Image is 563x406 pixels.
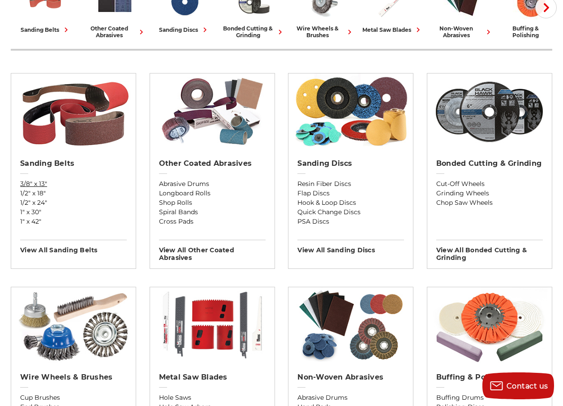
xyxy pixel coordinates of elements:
[16,73,132,150] img: Sanding Belts
[159,240,266,262] h3: View All other coated abrasives
[159,373,266,382] h2: Metal Saw Blades
[159,207,266,217] a: Spiral Bands
[84,25,146,39] div: other coated abrasives
[159,25,210,35] div: sanding discs
[159,189,266,198] a: Longboard Rolls
[223,25,285,39] div: bonded cutting & grinding
[16,287,132,363] img: Wire Wheels & Brushes
[154,73,270,150] img: Other Coated Abrasives
[159,393,266,402] a: Hole Saws
[297,393,404,402] a: Abrasive Drums
[436,189,543,198] a: Grinding Wheels
[297,198,404,207] a: Hook & Loop Discs
[297,179,404,189] a: Resin Fiber Discs
[159,217,266,226] a: Cross Pads
[362,25,423,35] div: metal saw blades
[20,240,127,254] h3: View All sanding belts
[436,179,543,189] a: Cut-Off Wheels
[20,189,127,198] a: 1/2" x 18"
[297,159,404,168] h2: Sanding Discs
[20,373,127,382] h2: Wire Wheels & Brushes
[159,159,266,168] h2: Other Coated Abrasives
[21,25,71,35] div: sanding belts
[20,393,127,402] a: Cup Brushes
[20,179,127,189] a: 3/8" x 13"
[436,373,543,382] h2: Buffing & Polishing
[436,240,543,262] h3: View All bonded cutting & grinding
[431,287,547,363] img: Buffing & Polishing
[297,240,404,254] h3: View All sanding discs
[20,159,127,168] h2: Sanding Belts
[297,189,404,198] a: Flap Discs
[507,382,548,390] span: Contact us
[431,73,547,150] img: Bonded Cutting & Grinding
[20,198,127,207] a: 1/2" x 24"
[20,207,127,217] a: 1" x 30"
[20,217,127,226] a: 1" x 42"
[436,393,543,402] a: Buffing Drums
[297,217,404,226] a: PSA Discs
[482,372,554,399] button: Contact us
[292,25,354,39] div: wire wheels & brushes
[431,25,493,39] div: non-woven abrasives
[154,287,270,363] img: Metal Saw Blades
[293,287,409,363] img: Non-woven Abrasives
[297,207,404,217] a: Quick Change Discs
[159,198,266,207] a: Shop Rolls
[436,198,543,207] a: Chop Saw Wheels
[500,25,563,39] div: buffing & polishing
[297,373,404,382] h2: Non-woven Abrasives
[159,179,266,189] a: Abrasive Drums
[436,159,543,168] h2: Bonded Cutting & Grinding
[293,73,409,150] img: Sanding Discs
